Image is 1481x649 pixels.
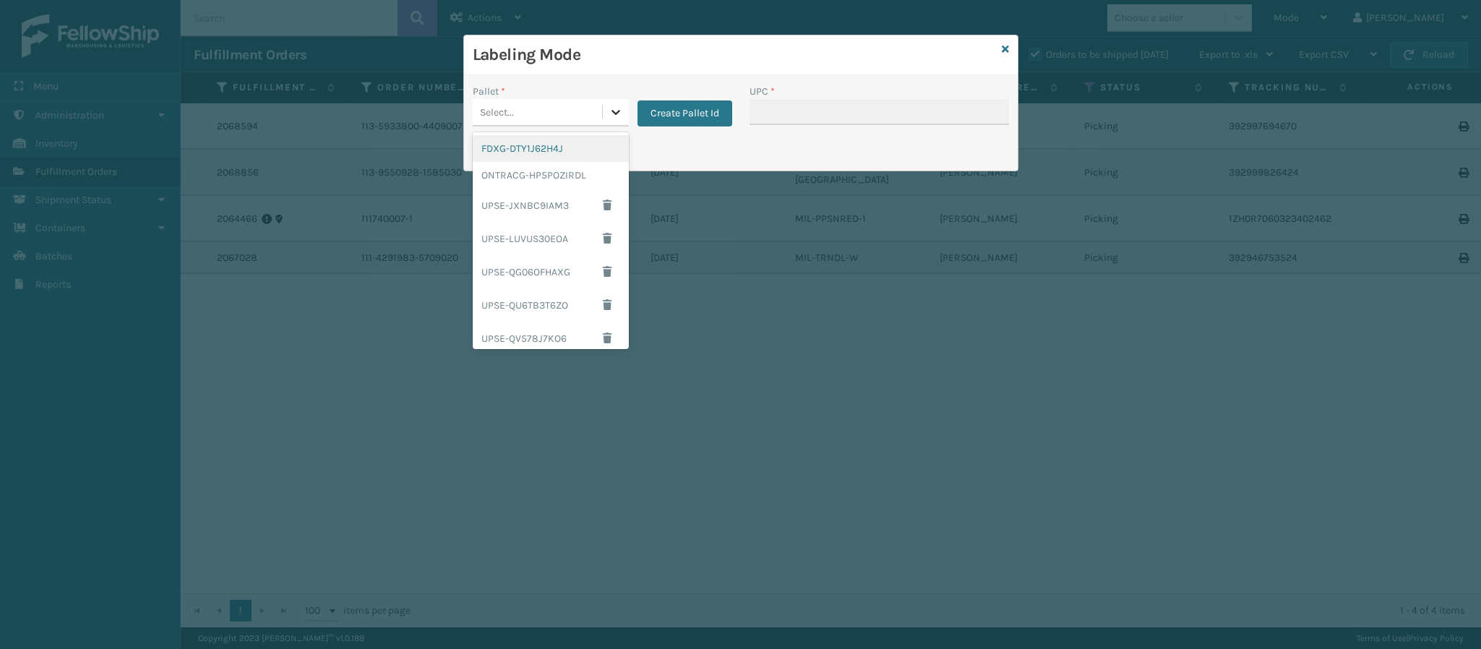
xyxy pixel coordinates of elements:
[473,255,629,288] div: UPSE-QG06OFHAXG
[473,189,629,222] div: UPSE-JXNBC9IAM3
[480,105,514,120] div: Select...
[473,135,629,162] div: FDXG-DTY1J62H4J
[473,288,629,322] div: UPSE-QU6TB3T6ZO
[473,322,629,355] div: UPSE-QV578J7KO6
[473,44,996,66] h3: Labeling Mode
[638,100,732,126] button: Create Pallet Id
[473,84,505,99] label: Pallet
[473,162,629,189] div: ONTRACG-HP5POZIRDL
[750,84,775,99] label: UPC
[473,222,629,255] div: UPSE-LUVUS30EOA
